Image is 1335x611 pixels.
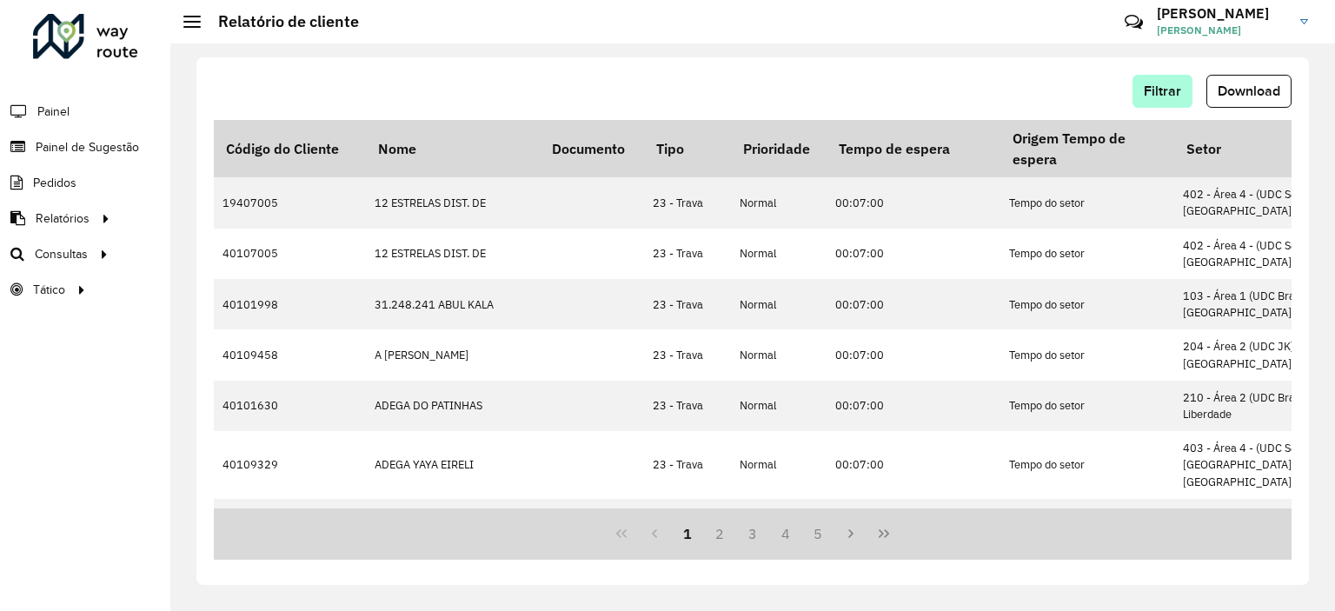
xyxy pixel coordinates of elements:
td: Tempo do setor [1000,381,1174,431]
th: Código do Cliente [214,120,366,177]
td: 40109458 [214,329,366,380]
th: Prioridade [731,120,827,177]
button: Filtrar [1132,75,1192,108]
td: 00:07:00 [827,279,1000,329]
th: Tempo de espera [827,120,1000,177]
td: Tempo do setor [1000,177,1174,228]
th: Origem Tempo de espera [1000,120,1174,177]
td: 40101630 [214,381,366,431]
td: Tempo do setor [1000,431,1174,499]
th: Tipo [644,120,731,177]
td: 00:07:00 [827,229,1000,279]
td: 00:07:00 [827,431,1000,499]
span: Painel [37,103,70,121]
td: AGRO COMERCIAL CECCA [366,499,540,567]
button: 3 [736,517,769,550]
td: 12 ESTRELAS DIST. DE [366,229,540,279]
h2: Relatório de cliente [201,12,359,31]
button: 4 [769,517,802,550]
td: Tempo do setor [1000,329,1174,380]
button: Download [1206,75,1292,108]
td: 23 - Trava [644,381,731,431]
td: 40101998 [214,279,366,329]
td: 00:07:00 [827,499,1000,567]
td: 23 - Trava [644,329,731,380]
span: Relatórios [36,209,90,228]
button: 2 [703,517,736,550]
td: 23 - Trava [644,229,731,279]
td: 40107005 [214,229,366,279]
td: Tempo do setor [1000,229,1174,279]
td: 12 ESTRELAS DIST. DE [366,177,540,228]
button: Next Page [834,517,867,550]
td: ADEGA YAYA EIRELI [366,431,540,499]
span: [PERSON_NAME] [1157,23,1287,38]
td: Tempo do setor [1000,499,1174,567]
td: ADEGA DO PATINHAS [366,381,540,431]
button: Last Page [867,517,900,550]
td: Tempo do setor [1000,279,1174,329]
span: Download [1218,83,1280,98]
td: 23 - Trava [644,499,731,567]
th: Documento [540,120,644,177]
td: 23 - Trava [644,431,731,499]
span: Tático [33,281,65,299]
span: Pedidos [33,174,76,192]
th: Nome [366,120,540,177]
td: Normal [731,381,827,431]
td: 23 - Trava [644,177,731,228]
h3: [PERSON_NAME] [1157,5,1287,22]
td: Normal [731,177,827,228]
td: 00:07:00 [827,177,1000,228]
button: 1 [671,517,704,550]
td: A [PERSON_NAME] [366,329,540,380]
td: Normal [731,279,827,329]
td: 00:07:00 [827,329,1000,380]
td: 31.248.241 ABUL KALA [366,279,540,329]
td: Normal [731,499,827,567]
span: Painel de Sugestão [36,138,139,156]
td: 19407005 [214,177,366,228]
td: 00:07:00 [827,381,1000,431]
td: 40109329 [214,431,366,499]
td: Normal [731,431,827,499]
td: Normal [731,229,827,279]
td: Normal [731,329,827,380]
span: Consultas [35,245,88,263]
td: 23 - Trava [644,279,731,329]
a: Contato Rápido [1115,3,1152,41]
button: 5 [802,517,835,550]
td: 40104323 [214,499,366,567]
span: Filtrar [1144,83,1181,98]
